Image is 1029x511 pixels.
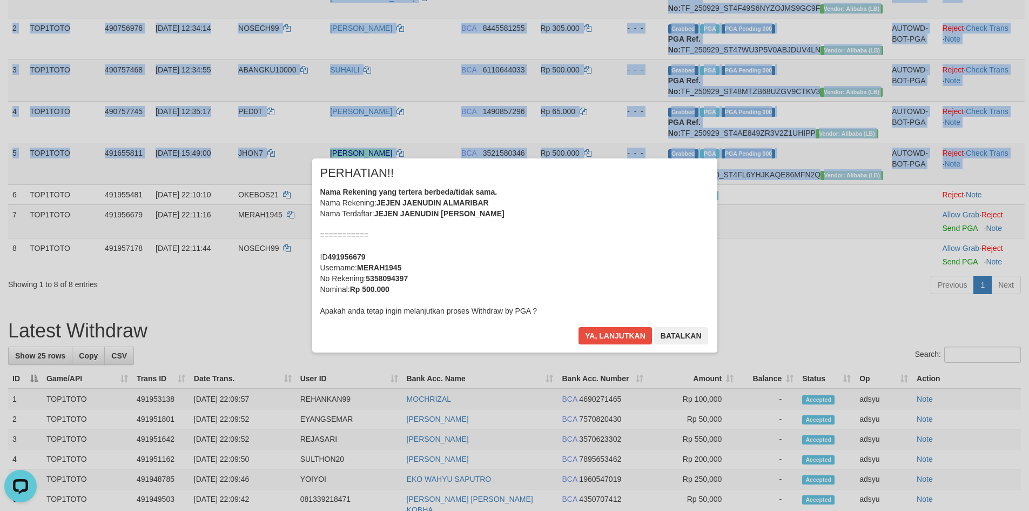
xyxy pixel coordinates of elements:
[320,188,497,196] b: Nama Rekening yang tertera berbeda/tidak sama.
[350,285,389,294] b: Rp 500.000
[376,198,489,207] b: JEJEN JAENUDIN ALMARIBAR
[357,263,401,272] b: MERAH1945
[320,187,709,316] div: Nama Rekening: Nama Terdaftar: =========== ID Username: No Rekening: Nominal: Apakah anda tetap i...
[328,253,366,261] b: 491956679
[4,4,37,37] button: Open LiveChat chat widget
[579,327,652,344] button: Ya, lanjutkan
[366,274,408,283] b: 5358094397
[654,327,708,344] button: Batalkan
[374,209,505,218] b: JEJEN JAENUDIN [PERSON_NAME]
[320,168,394,178] span: PERHATIAN!!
